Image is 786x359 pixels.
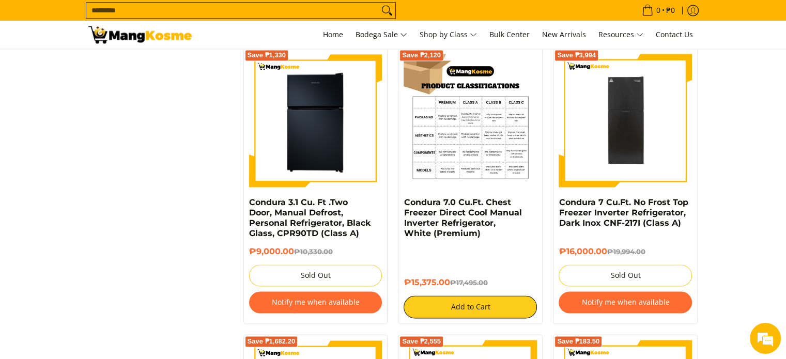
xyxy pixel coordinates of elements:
img: Condura 7.0 Cu.Ft. Chest Freezer Direct Cool Manual Inverter Refrigerator, White (Premium) - 0 [404,54,537,187]
span: Save ₱2,555 [402,338,441,345]
a: New Arrivals [537,21,591,49]
span: Home [323,29,343,39]
button: Sold Out [559,264,692,286]
button: Search [379,3,395,18]
span: Save ₱2,120 [402,52,441,58]
button: Add to Cart [404,295,537,318]
img: Bodega Sale Refrigerator l Mang Kosme: Home Appliances Warehouse Sale [88,26,192,43]
a: Resources [593,21,649,49]
del: ₱19,994.00 [607,247,645,256]
a: Bulk Center [484,21,535,49]
span: Contact Us [656,29,693,39]
h6: ₱9,000.00 [249,246,382,257]
span: Bulk Center [489,29,530,39]
button: Notify me when available [249,291,382,313]
span: Save ₱183.50 [557,338,599,345]
img: Condura 7 Cu.Ft. No Frost Top Freezer Inverter Refrigerator, Dark Inox CNF-217I (Class A) [559,54,692,187]
a: Condura 3.1 Cu. Ft .Two Door, Manual Defrost, Personal Refrigerator, Black Glass, CPR90TD (Class A) [249,197,371,238]
del: ₱17,495.00 [450,278,487,287]
span: Save ₱1,682.20 [248,338,296,345]
a: Home [318,21,348,49]
a: Condura 7.0 Cu.Ft. Chest Freezer Direct Cool Manual Inverter Refrigerator, White (Premium) [404,197,521,238]
span: Save ₱3,994 [557,52,596,58]
button: Notify me when available [559,291,692,313]
h6: ₱15,375.00 [404,277,537,288]
nav: Main Menu [202,21,698,49]
a: Bodega Sale [350,21,412,49]
a: Condura 7 Cu.Ft. No Frost Top Freezer Inverter Refrigerator, Dark Inox CNF-217I (Class A) [559,197,688,228]
img: Condura 3.1 Cu. Ft .Two Door, Manual Defrost, Personal Refrigerator, Black Glass, CPR90TD (Class A) [249,54,382,187]
span: Resources [598,28,643,41]
button: Sold Out [249,264,382,286]
span: New Arrivals [542,29,586,39]
span: Bodega Sale [356,28,407,41]
span: 0 [655,7,662,14]
h6: ₱16,000.00 [559,246,692,257]
span: • [639,5,678,16]
span: Shop by Class [420,28,477,41]
a: Contact Us [651,21,698,49]
span: ₱0 [665,7,676,14]
span: Save ₱1,330 [248,52,286,58]
del: ₱10,330.00 [294,247,333,256]
a: Shop by Class [414,21,482,49]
